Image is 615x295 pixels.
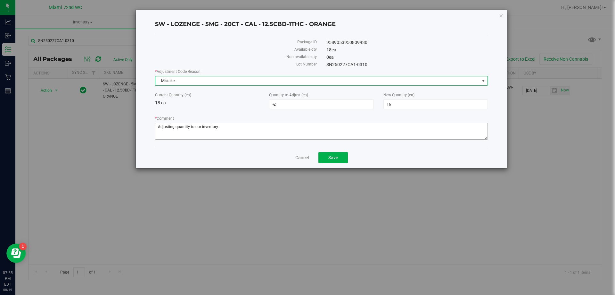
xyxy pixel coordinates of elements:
label: Available qty [155,47,317,52]
label: Current Quantity (ea) [155,92,259,98]
span: 18 [326,47,336,52]
label: Lot Number [155,61,317,67]
input: 16 [384,100,488,109]
span: 18 ea [155,100,166,105]
span: 0 [326,55,334,60]
label: Non-available qty [155,54,317,60]
h4: SW - LOZENGE - 5MG - 20CT - CAL - 12.5CBD-1THC - ORANGE [155,20,488,29]
iframe: Resource center unread badge [19,243,27,250]
div: 9589053950809930 [322,39,493,46]
span: Mistake [155,76,480,85]
a: Cancel [295,154,309,161]
iframe: Resource center [6,244,26,263]
div: SN250227CA1-0310 [322,61,493,68]
span: ea [332,47,336,52]
span: Save [328,155,338,160]
label: Package ID [155,39,317,45]
span: ea [329,55,334,60]
button: Save [318,152,348,163]
label: Comment [155,116,488,121]
label: Adjustment Code Reason [155,69,488,74]
label: Quantity to Adjust (ea) [269,92,373,98]
span: select [480,76,488,85]
input: -2 [269,100,373,109]
label: New Quantity (ea) [383,92,488,98]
